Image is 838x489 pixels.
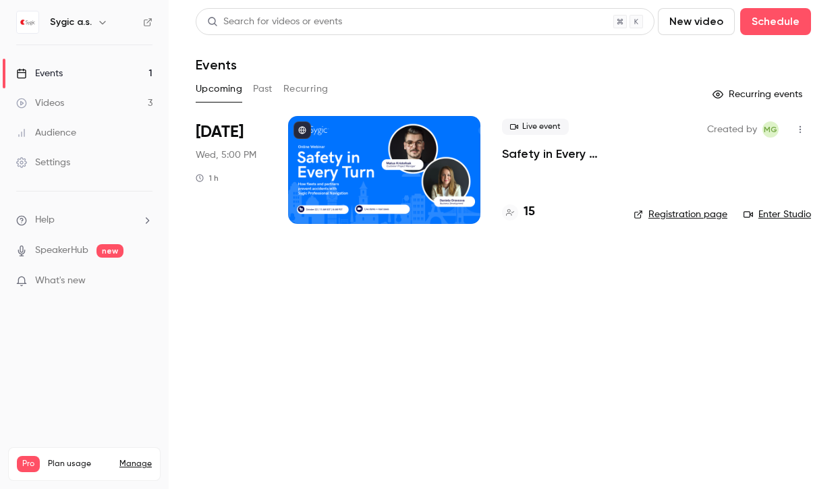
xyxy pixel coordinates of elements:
button: Schedule [740,8,811,35]
img: Sygic a.s. [17,11,38,33]
a: Safety in Every Turn: How fleets and partners prevent accidents with Sygic Professional Navigation [502,146,612,162]
span: Pro [17,456,40,472]
span: Michaela Gálfiová [762,121,779,138]
span: What's new [35,274,86,288]
button: Past [253,78,273,100]
a: Registration page [634,208,727,221]
div: Audience [16,126,76,140]
div: Events [16,67,63,80]
span: [DATE] [196,121,244,143]
span: Wed, 5:00 PM [196,148,256,162]
div: 1 h [196,173,219,183]
a: Enter Studio [744,208,811,221]
span: new [96,244,123,258]
span: Plan usage [48,459,111,469]
h1: Events [196,57,237,73]
div: Oct 22 Wed, 11:00 AM (America/New York) [196,116,267,224]
button: Recurring events [706,84,811,105]
li: help-dropdown-opener [16,213,152,227]
span: Help [35,213,55,227]
h4: 15 [524,203,535,221]
span: MG [764,121,777,138]
div: Settings [16,156,70,169]
div: Videos [16,96,64,110]
span: Created by [707,121,757,138]
button: Recurring [283,78,329,100]
iframe: Noticeable Trigger [136,275,152,287]
button: New video [658,8,735,35]
a: 15 [502,203,535,221]
button: Upcoming [196,78,242,100]
span: Live event [502,119,569,135]
div: Search for videos or events [207,15,342,29]
a: SpeakerHub [35,243,88,258]
h6: Sygic a.s. [50,16,92,29]
a: Manage [119,459,152,469]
